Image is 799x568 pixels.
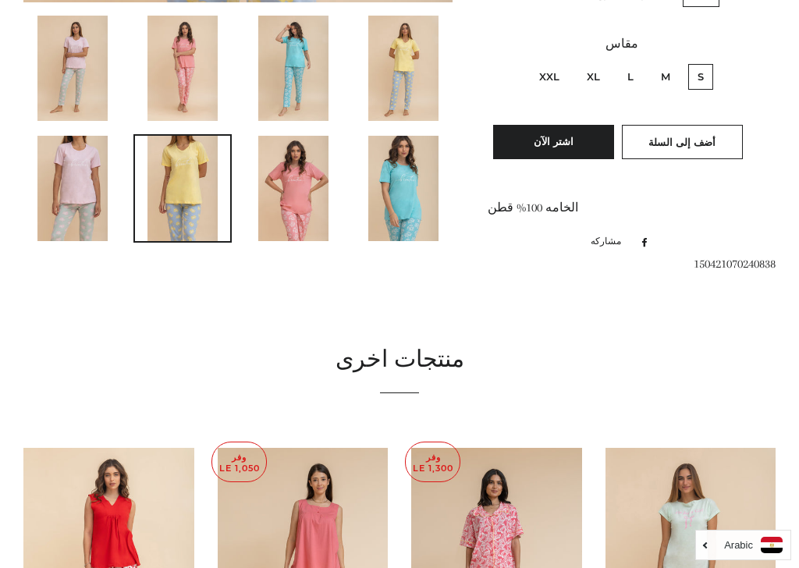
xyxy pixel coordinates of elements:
[694,257,776,271] span: 150421070240838
[493,125,614,159] button: اشتر الآن
[577,64,609,90] label: XL
[648,136,716,148] span: أضف إلى السلة
[406,442,460,482] p: وفر LE 1,300
[258,136,328,241] img: تحميل الصورة في عارض المعرض ، بيجاما مطبوعه
[724,540,753,550] i: Arabic
[488,198,756,218] div: الخامه 100% قطن
[37,136,108,241] img: تحميل الصورة في عارض المعرض ، بيجاما مطبوعه
[368,136,439,241] img: تحميل الصورة في عارض المعرض ، بيجاما مطبوعه
[23,344,776,377] h2: منتجات اخرى
[591,233,629,250] span: مشاركه
[530,64,569,90] label: XXL
[37,16,108,121] img: تحميل الصورة في عارض المعرض ، بيجاما مطبوعه
[618,64,643,90] label: L
[368,16,439,121] img: تحميل الصورة في عارض المعرض ، بيجاما مطبوعه
[622,125,743,159] button: أضف إلى السلة
[212,442,266,482] p: وفر LE 1,050
[147,16,218,121] img: تحميل الصورة في عارض المعرض ، بيجاما مطبوعه
[652,64,680,90] label: M
[704,537,783,553] a: Arabic
[258,16,328,121] img: تحميل الصورة في عارض المعرض ، بيجاما مطبوعه
[688,64,713,90] label: S
[488,34,756,54] label: مقاس
[147,136,218,241] img: تحميل الصورة في عارض المعرض ، بيجاما مطبوعه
